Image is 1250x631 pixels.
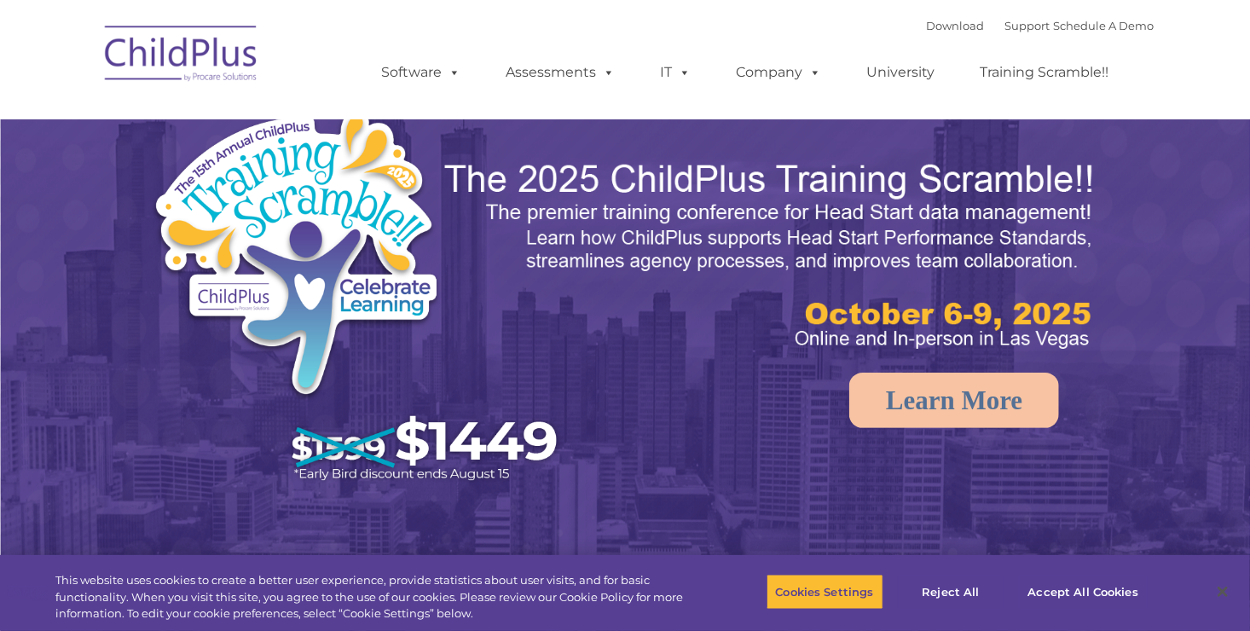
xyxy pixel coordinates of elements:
a: Support [1004,19,1050,32]
button: Accept All Cookies [1019,574,1148,610]
button: Close [1204,573,1241,611]
a: Assessments [489,55,632,90]
a: Training Scramble!! [963,55,1126,90]
div: This website uses cookies to create a better user experience, provide statistics about user visit... [55,572,687,622]
a: Learn More [849,373,1059,428]
a: IT [643,55,708,90]
font: | [926,19,1154,32]
a: Schedule A Demo [1053,19,1154,32]
button: Cookies Settings [767,574,883,610]
a: University [849,55,952,90]
img: ChildPlus by Procare Solutions [96,14,267,99]
a: Software [364,55,477,90]
a: Company [719,55,838,90]
button: Reject All [898,574,1004,610]
a: Download [926,19,984,32]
